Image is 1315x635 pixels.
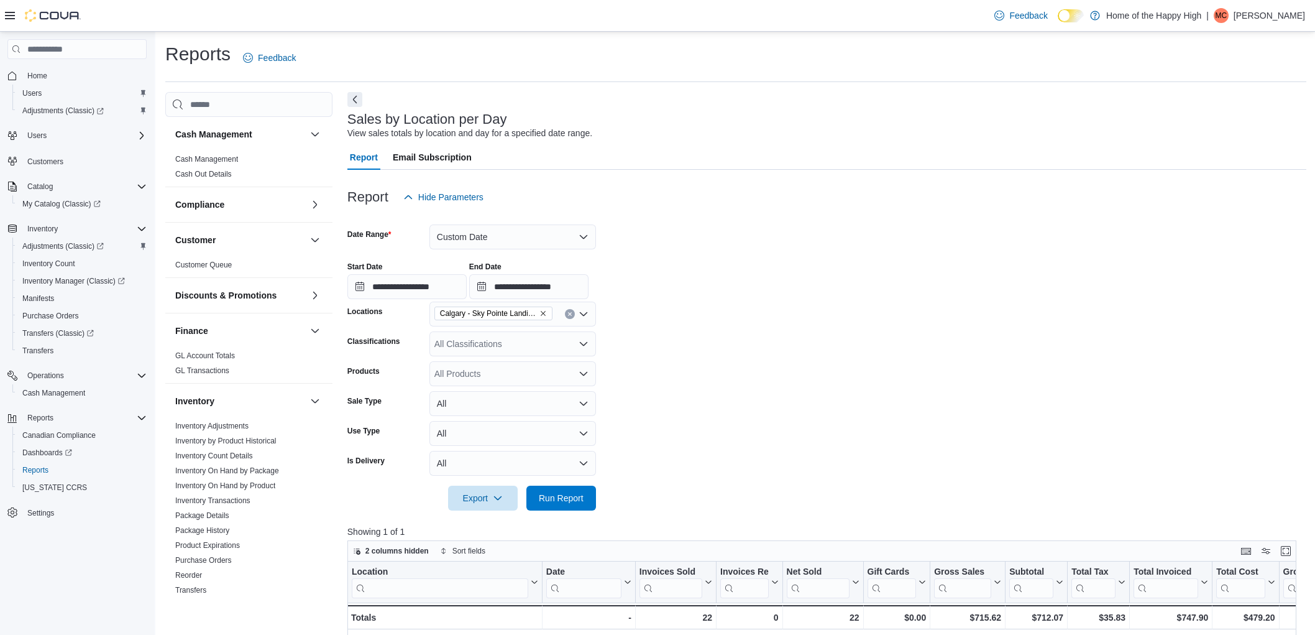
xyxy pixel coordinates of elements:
[175,395,214,407] h3: Inventory
[175,198,224,211] h3: Compliance
[22,368,69,383] button: Operations
[308,197,323,212] button: Compliance
[347,274,467,299] input: Press the down key to open a popover containing a calendar.
[2,504,152,522] button: Settings
[27,157,63,167] span: Customers
[165,152,332,187] div: Cash Management
[175,452,253,460] a: Inventory Count Details
[22,328,94,338] span: Transfers (Classic)
[175,481,275,491] span: Inventory On Hand by Product
[22,221,63,236] button: Inventory
[365,546,429,556] span: 2 columns hidden
[308,323,323,338] button: Finance
[27,371,64,381] span: Operations
[348,544,434,559] button: 2 columns hidden
[539,310,547,317] button: Remove Calgary - Sky Pointe Landing - Fire & Flower from selection in this group
[175,570,202,580] span: Reorder
[2,152,152,170] button: Customers
[347,229,392,239] label: Date Range
[7,62,147,554] nav: Complex example
[22,410,58,425] button: Reports
[1071,567,1116,578] div: Total Tax
[165,419,332,603] div: Inventory
[347,366,380,376] label: Products
[175,198,305,211] button: Compliance
[17,308,84,323] a: Purchase Orders
[546,610,631,625] div: -
[17,86,47,101] a: Users
[17,308,147,323] span: Purchase Orders
[546,567,621,598] div: Date
[308,394,323,409] button: Inventory
[2,367,152,384] button: Operations
[175,437,277,445] a: Inventory by Product Historical
[639,567,702,578] div: Invoices Sold
[175,289,305,302] button: Discounts & Promotions
[12,427,152,444] button: Canadian Compliance
[22,128,147,143] span: Users
[429,421,596,446] button: All
[175,496,250,505] a: Inventory Transactions
[12,255,152,272] button: Inventory Count
[17,239,109,254] a: Adjustments (Classic)
[175,234,305,246] button: Customer
[639,567,702,598] div: Invoices Sold
[720,567,768,598] div: Invoices Ref
[434,307,552,320] span: Calgary - Sky Pointe Landing - Fire & Flower
[352,567,538,598] button: Location
[17,343,58,358] a: Transfers
[175,451,253,461] span: Inventory Count Details
[22,88,42,98] span: Users
[22,311,79,321] span: Purchase Orders
[175,436,277,446] span: Inventory by Product Historical
[17,197,106,211] a: My Catalog (Classic)
[175,260,232,270] span: Customer Queue
[1058,22,1058,23] span: Dark Mode
[867,567,916,578] div: Gift Cards
[17,239,147,254] span: Adjustments (Classic)
[579,339,589,349] button: Open list of options
[720,610,778,625] div: 0
[1234,8,1305,23] p: [PERSON_NAME]
[17,197,147,211] span: My Catalog (Classic)
[175,466,279,475] a: Inventory On Hand by Package
[238,45,301,70] a: Feedback
[347,336,400,346] label: Classifications
[175,170,232,178] a: Cash Out Details
[1071,567,1116,598] div: Total Tax
[934,567,991,578] div: Gross Sales
[175,541,240,550] a: Product Expirations
[22,430,96,440] span: Canadian Compliance
[22,465,48,475] span: Reports
[165,348,332,383] div: Finance
[1009,9,1047,22] span: Feedback
[175,526,229,535] span: Package History
[22,154,68,169] a: Customers
[17,274,147,289] span: Inventory Manager (Classic)
[22,276,125,286] span: Inventory Manager (Classic)
[12,342,152,359] button: Transfers
[2,409,152,427] button: Reports
[1258,544,1273,559] button: Display options
[175,481,275,490] a: Inventory On Hand by Product
[1216,567,1275,598] button: Total Cost
[27,131,47,141] span: Users
[347,526,1306,538] p: Showing 1 of 1
[350,145,378,170] span: Report
[12,444,152,461] a: Dashboards
[22,179,147,194] span: Catalog
[27,71,47,81] span: Home
[165,257,332,277] div: Customer
[27,182,53,192] span: Catalog
[1216,567,1265,578] div: Total Cost
[1009,567,1063,598] button: Subtotal
[418,191,483,203] span: Hide Parameters
[27,508,54,518] span: Settings
[175,366,229,376] span: GL Transactions
[308,288,323,303] button: Discounts & Promotions
[17,274,130,289] a: Inventory Manager (Classic)
[1216,610,1275,625] div: $479.20
[347,190,388,205] h3: Report
[1239,544,1253,559] button: Keyboard shortcuts
[17,103,147,118] span: Adjustments (Classic)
